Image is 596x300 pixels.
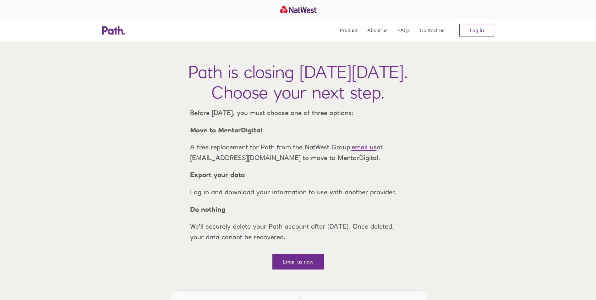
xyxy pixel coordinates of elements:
p: A free replacement for Path from the NatWest Group, at [EMAIL_ADDRESS][DOMAIN_NAME] to move to Me... [185,142,411,163]
a: Product [340,19,357,42]
a: Email us now [272,254,324,269]
a: email us [352,143,377,151]
h1: Path is closing [DATE][DATE]. Choose your next step. [188,62,408,103]
p: Before [DATE], you must choose one of three options: [185,108,411,118]
a: FAQs [397,19,410,42]
p: We’ll securely delete your Path account after [DATE]. Once deleted, your data cannot be recovered. [185,221,411,242]
a: About us [367,19,387,42]
strong: Move to MentorDigital [190,126,262,134]
a: Log in [459,24,494,36]
a: Contact us [420,19,444,42]
strong: Do nothing [190,205,226,213]
strong: Export your data [190,171,245,179]
p: Log in and download your information to use with another provider. [185,187,411,197]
